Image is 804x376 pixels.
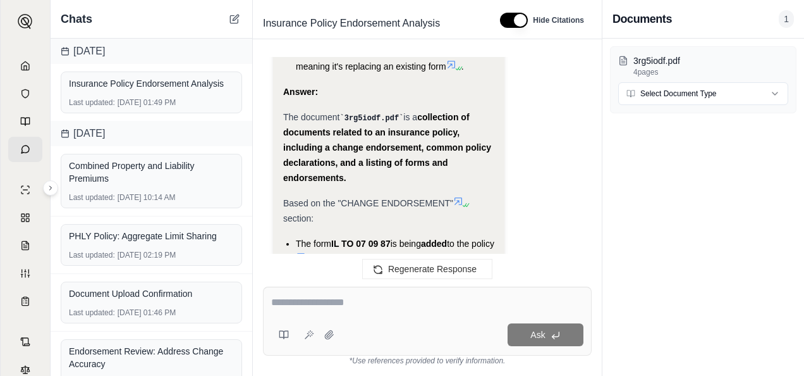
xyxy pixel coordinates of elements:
[283,198,453,208] span: Based on the "CHANGE ENDORSEMENT"
[69,160,234,185] div: Combined Property and Liability Premiums
[283,112,340,122] span: The document
[258,13,485,34] div: Edit Title
[69,230,234,242] div: PHLY Policy: Aggregate Limit Sharing
[283,87,318,97] strong: Answer:
[461,61,464,72] span: .
[296,46,480,72] span: is being changed, meaning it's replacing an existing form
[69,308,115,318] span: Last updated:
[362,259,492,279] button: Regenerate Response
[51,121,252,146] div: [DATE]
[69,192,115,203] span: Last updated:
[283,112,491,184] strong: collection of documents related to an insurance policy, including a change endorsement, common po...
[533,15,584,25] span: Hide Citations
[331,239,391,249] span: IL TO 07 09 87
[69,250,115,260] span: Last updated:
[69,97,115,108] span: Last updated:
[18,14,33,29] img: Expand sidebar
[530,330,545,340] span: Ask
[447,239,494,249] span: to the policy
[388,264,477,274] span: Regenerate Response
[69,345,234,370] div: Endorsement Review: Address Change Accuracy
[508,323,583,346] button: Ask
[612,10,672,28] h3: Documents
[51,39,252,64] div: [DATE]
[13,9,38,34] button: Expand sidebar
[69,287,234,300] div: Document Upload Confirmation
[8,205,42,230] a: Policy Comparisons
[8,177,42,203] a: Single Policy
[61,10,92,28] span: Chats
[69,308,234,318] div: [DATE] 01:46 PM
[69,250,234,260] div: [DATE] 02:19 PM
[258,13,445,34] span: Insurance Policy Endorsement Analysis
[69,97,234,108] div: [DATE] 01:49 PM
[403,112,417,122] span: is a
[227,11,242,27] button: New Chat
[8,137,42,162] a: Chat
[8,261,42,286] a: Custom Report
[43,180,58,196] button: Expand sidebar
[618,54,788,77] button: 3rg5iodf.pdf4pages
[340,114,404,123] code: 3rg5iodf.pdf
[633,54,788,67] p: 3rg5iodf.pdf
[8,53,42,78] a: Home
[8,233,42,258] a: Claim Coverage
[8,329,42,354] a: Contract Analysis
[69,192,234,203] div: [DATE] 10:14 AM
[421,239,447,249] span: added
[633,67,788,77] p: 4 pages
[8,81,42,106] a: Documents Vault
[779,10,794,28] span: 1
[69,77,234,90] div: Insurance Policy Endorsement Analysis
[283,213,314,223] span: section:
[391,239,421,249] span: is being
[296,239,331,249] span: The form
[263,356,592,366] div: *Use references provided to verify information.
[8,289,42,314] a: Coverage Table
[8,109,42,134] a: Prompt Library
